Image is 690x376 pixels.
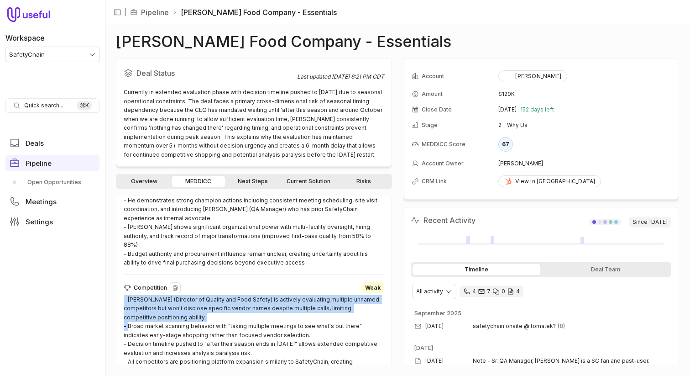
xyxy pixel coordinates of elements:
span: CRM Link [422,178,447,185]
time: September 2025 [414,310,461,317]
span: Deals [26,140,44,147]
h2: Deal Status [124,66,297,80]
time: [DATE] [414,344,433,351]
div: Timeline [413,264,540,275]
span: Quick search... [24,102,63,109]
div: Last updated [297,73,384,80]
span: MEDDICC Score [422,141,465,148]
a: Next Steps [227,176,279,187]
a: Pipeline [141,7,169,18]
span: 152 days left [520,106,554,113]
span: Close Date [422,106,452,113]
a: Meetings [5,193,99,210]
td: 2 - Why Us [498,118,670,132]
span: Account Owner [422,160,464,167]
a: Pipeline [5,155,99,171]
a: Current Solution [281,176,336,187]
div: Competition [124,282,384,293]
a: MEDDICC [172,176,225,187]
div: Currently in extended evaluation phase with decision timeline pushed to [DATE] due to seasonal op... [124,88,384,159]
a: Deals [5,135,99,151]
a: Overview [118,176,170,187]
span: Stage [422,122,438,129]
span: Settings [26,218,53,225]
div: 67 [498,137,513,152]
a: Risks [338,176,390,187]
span: Note - Sr. QA Manager, [PERSON_NAME] is a SC fan and past-user. [473,357,668,365]
div: - [PERSON_NAME] (Director of Quality and Food Safety) has direct CEO access and explicit mandate ... [124,178,384,267]
span: safetychain onsite @ tomatek? [473,323,556,330]
span: Amount [422,90,443,98]
span: | [124,7,126,18]
a: Settings [5,213,99,230]
kbd: ⌘ K [77,101,92,110]
span: Since [629,217,671,228]
a: View in [GEOGRAPHIC_DATA] [498,175,601,187]
li: [PERSON_NAME] Food Company - Essentials [172,7,337,18]
span: Weak [365,284,381,291]
td: $120K [498,87,670,101]
h2: Recent Activity [411,215,476,226]
time: [DATE] [425,323,444,330]
h1: [PERSON_NAME] Food Company - Essentials [116,36,451,47]
div: [PERSON_NAME] [504,73,561,80]
button: [PERSON_NAME] [498,70,567,82]
label: Workspace [5,32,45,43]
time: [DATE] [649,218,668,226]
div: Pipeline submenu [5,175,99,190]
div: - [PERSON_NAME] (Director of Quality and Food Safety) is actively evaluating multiple unnamed com... [124,295,384,376]
time: [DATE] [498,106,517,113]
span: Meetings [26,198,57,205]
div: Deal Team [542,264,670,275]
button: Collapse sidebar [110,5,124,19]
span: Pipeline [26,160,52,167]
span: Account [422,73,444,80]
div: View in [GEOGRAPHIC_DATA] [504,178,595,185]
div: 4 calls and 7 email threads [460,286,523,297]
time: [DATE] [425,357,444,365]
a: Open Opportunities [5,175,99,190]
td: [PERSON_NAME] [498,156,670,171]
time: [DATE] 6:21 PM CDT [332,73,384,80]
span: 8 emails in thread [558,323,565,330]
